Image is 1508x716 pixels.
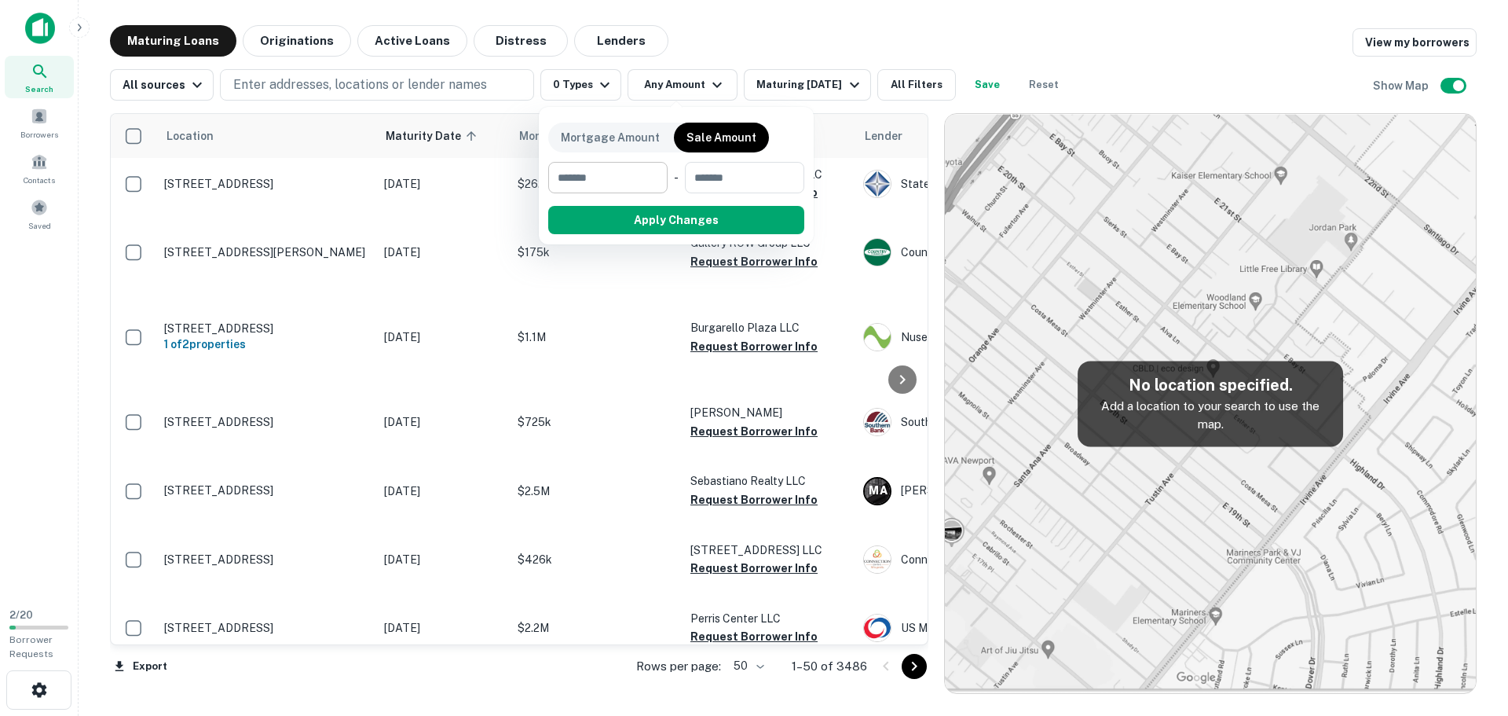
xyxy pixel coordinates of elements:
iframe: Chat Widget [1429,590,1508,666]
p: Mortgage Amount [561,129,660,146]
p: Sale Amount [686,129,756,146]
button: Apply Changes [548,206,804,234]
div: - [674,162,679,193]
